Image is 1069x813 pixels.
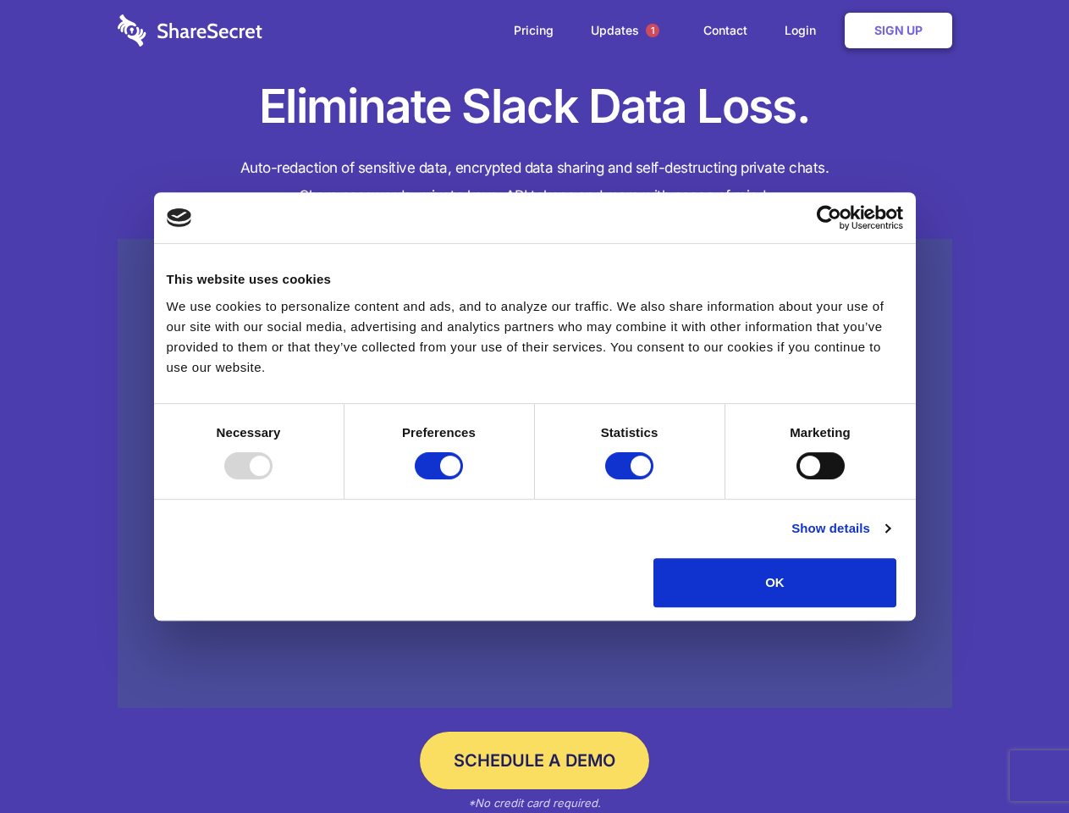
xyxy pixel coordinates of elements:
a: Login [768,4,841,57]
img: logo [167,208,192,227]
strong: Statistics [601,425,658,440]
a: Usercentrics Cookiebot - opens in a new window [755,205,903,230]
div: We use cookies to personalize content and ads, and to analyze our traffic. We also share informat... [167,296,903,378]
img: logo-wordmark-white-trans-d4663122ce5f474addd5e946df7df03e33cb6a1c49d2221995e7729f52c070b2.svg [118,14,262,47]
button: OK [653,558,896,607]
a: Wistia video thumbnail [118,239,952,709]
div: This website uses cookies [167,269,903,290]
a: Sign Up [845,13,952,48]
a: Pricing [497,4,570,57]
strong: Marketing [790,425,851,440]
h4: Auto-redaction of sensitive data, encrypted data sharing and self-destructing private chats. Shar... [118,154,952,210]
h1: Eliminate Slack Data Loss. [118,76,952,137]
a: Contact [686,4,764,57]
strong: Preferences [402,425,476,440]
em: *No credit card required. [468,796,601,810]
strong: Necessary [217,425,281,440]
a: Schedule a Demo [420,732,649,789]
span: 1 [646,24,659,37]
a: Show details [791,518,890,539]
